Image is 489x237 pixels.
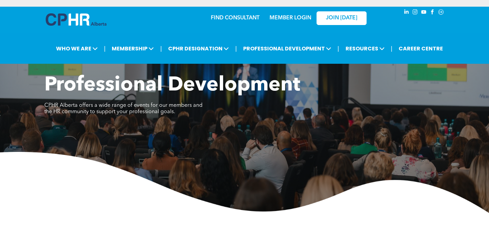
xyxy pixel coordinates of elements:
a: instagram [411,8,419,17]
img: A blue and white logo for cp alberta [46,13,106,26]
a: facebook [429,8,436,17]
a: youtube [420,8,427,17]
span: CPHR DESIGNATION [166,42,231,55]
span: WHO WE ARE [54,42,100,55]
li: | [391,42,393,55]
span: Professional Development [44,75,300,95]
li: | [338,42,339,55]
a: linkedin [403,8,410,17]
span: PROFESSIONAL DEVELOPMENT [241,42,333,55]
li: | [235,42,237,55]
a: FIND CONSULTANT [211,15,260,21]
span: CPHR Alberta offers a wide range of events for our members and the HR community to support your p... [44,103,202,114]
a: CAREER CENTRE [397,42,445,55]
a: JOIN [DATE] [317,11,367,25]
a: MEMBER LOGIN [270,15,311,21]
span: RESOURCES [344,42,387,55]
span: MEMBERSHIP [110,42,156,55]
a: Social network [437,8,445,17]
span: JOIN [DATE] [326,15,357,21]
li: | [104,42,106,55]
li: | [160,42,162,55]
